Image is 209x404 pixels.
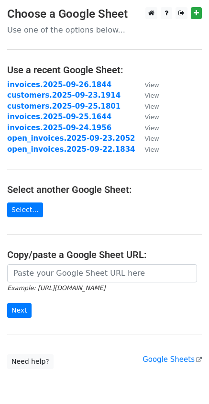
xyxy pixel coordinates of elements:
[145,135,159,142] small: View
[145,81,159,89] small: View
[135,80,159,89] a: View
[7,249,202,260] h4: Copy/paste a Google Sheet URL:
[143,355,202,364] a: Google Sheets
[7,354,54,369] a: Need help?
[7,80,111,89] a: invoices.2025-09-26.1844
[7,123,111,132] a: invoices.2025-09-24.1956
[135,145,159,154] a: View
[145,103,159,110] small: View
[145,146,159,153] small: View
[135,112,159,121] a: View
[135,91,159,100] a: View
[7,264,197,282] input: Paste your Google Sheet URL here
[145,124,159,132] small: View
[145,113,159,121] small: View
[7,145,135,154] a: open_invoices.2025-09-22.1834
[7,184,202,195] h4: Select another Google Sheet:
[7,91,121,100] a: customers.2025-09-23.1914
[135,123,159,132] a: View
[7,303,32,318] input: Next
[7,112,111,121] a: invoices.2025-09-25.1644
[7,202,43,217] a: Select...
[7,284,105,292] small: Example: [URL][DOMAIN_NAME]
[7,134,135,143] a: open_invoices.2025-09-23.2052
[7,25,202,35] p: Use one of the options below...
[145,92,159,99] small: View
[135,102,159,111] a: View
[135,134,159,143] a: View
[7,64,202,76] h4: Use a recent Google Sheet:
[7,7,202,21] h3: Choose a Google Sheet
[7,102,121,111] a: customers.2025-09-25.1801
